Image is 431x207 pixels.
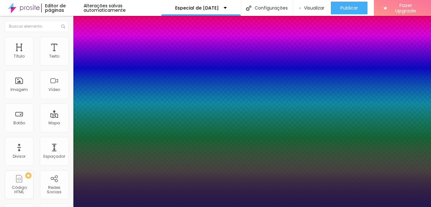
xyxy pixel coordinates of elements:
div: Mapa [48,121,60,125]
div: Título [14,54,25,59]
div: Espaçador [43,154,65,159]
span: Fazer Upgrade [390,3,421,14]
div: Botão [13,121,25,125]
span: Publicar [340,5,358,10]
div: Código HTML [6,185,32,195]
button: Visualizar [293,2,331,14]
div: Imagem [11,87,28,92]
div: Alterações salvas automaticamente [84,3,161,12]
img: Icone [61,24,65,28]
div: Vídeo [48,87,60,92]
p: Especial de [DATE] [175,6,219,10]
span: Visualizar [304,5,324,10]
button: Publicar [331,2,368,14]
div: Redes Sociais [41,185,67,195]
div: Editor de páginas [41,3,84,12]
div: Divisor [13,154,26,159]
img: view-1.svg [300,5,301,11]
img: Icone [246,5,251,11]
div: Texto [49,54,59,59]
input: Buscar elemento [5,21,69,32]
